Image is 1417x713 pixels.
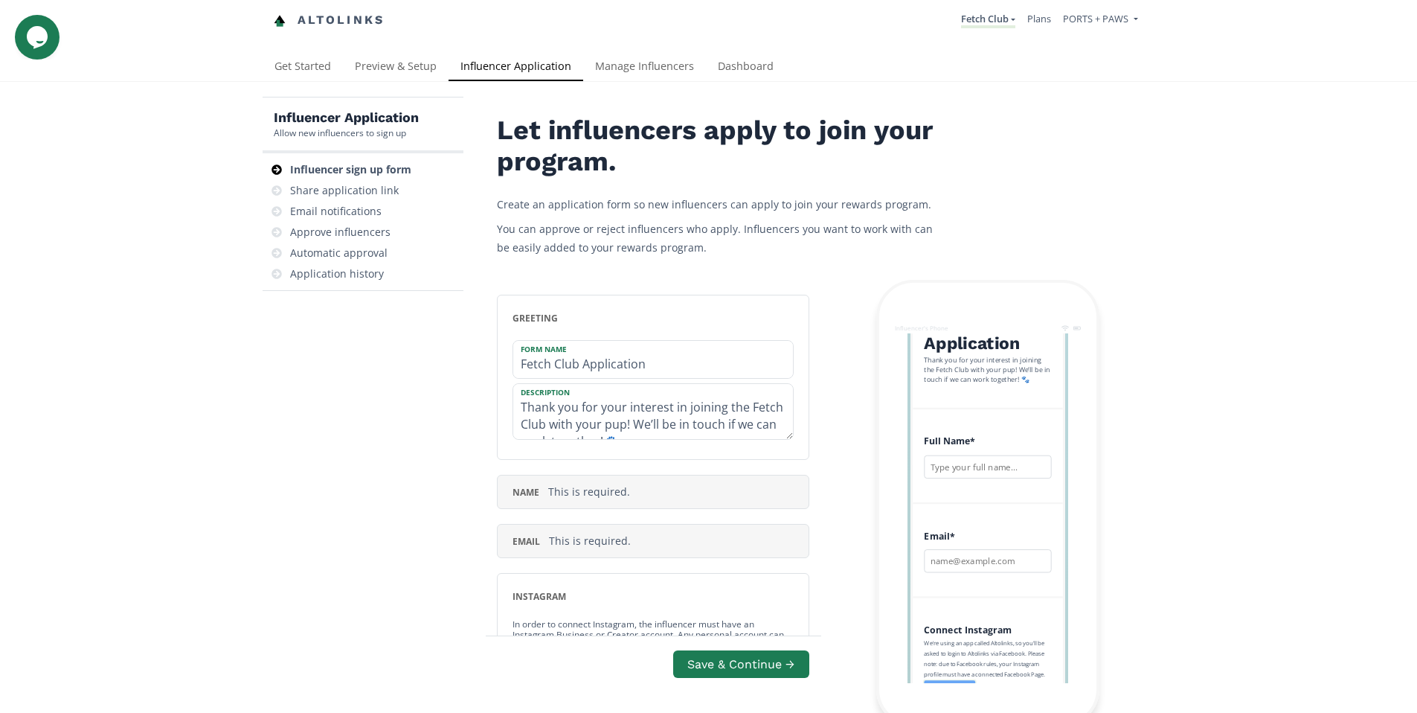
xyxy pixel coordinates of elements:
[290,162,411,177] div: Influencer sign up form
[513,341,778,354] label: Form Name
[1027,12,1051,25] a: Plans
[513,612,784,656] small: In order to connect Instagram, the influencer must have an Instagram Business or Creator account.
[924,639,1051,680] p: We're using an app called Altolinks, so you'll be asked to login to Altolinks via Facebook. Pleas...
[449,53,583,83] a: Influencer Application
[583,53,706,83] a: Manage Influencers
[706,53,785,83] a: Dashboard
[924,550,1051,573] input: name@example.com
[497,195,943,214] p: Create an application form so new influencers can apply to join your rewards program.
[290,246,388,260] div: Automatic approval
[513,535,540,548] span: email
[548,485,630,499] span: This is required.
[497,115,943,177] h2: Let influencers apply to join your program.
[924,455,1051,479] input: Type your full name...
[290,225,391,240] div: Approve influencers
[924,622,1051,639] h4: Connect Instagram
[1063,12,1137,29] a: PORTS + PAWS
[895,324,948,332] div: Influencer's Phone
[15,15,62,60] iframe: chat widget
[924,356,1051,384] div: Thank you for your interest in joining the Fetch Club with your pup! We’ll be in touch if we can ...
[549,534,631,548] span: This is required.
[513,312,558,324] span: greeting
[922,680,977,700] button: Continue
[290,183,399,198] div: Share application link
[513,384,793,439] textarea: Thank you for your interest in joining the Fetch Club with your pup! We’ll be in touch if we can ...
[1063,12,1128,25] span: PORTS + PAWS
[274,109,419,127] h5: Influencer Application
[274,127,419,139] div: Allow new influencers to sign up
[513,590,566,603] span: instagram
[343,53,449,83] a: Preview & Setup
[924,434,1051,450] h4: Full Name *
[924,528,1051,544] h4: Email *
[263,53,343,83] a: Get Started
[513,486,539,499] span: name
[961,12,1015,28] a: Fetch Club
[274,15,286,27] img: favicon-32x32.png
[673,650,809,678] button: Save & Continue →
[497,220,943,257] p: You can approve or reject influencers who apply. Influencers you want to work with can be easily ...
[290,266,384,281] div: Application history
[290,204,382,219] div: Email notifications
[513,384,778,397] label: Description
[274,8,385,33] a: Altolinks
